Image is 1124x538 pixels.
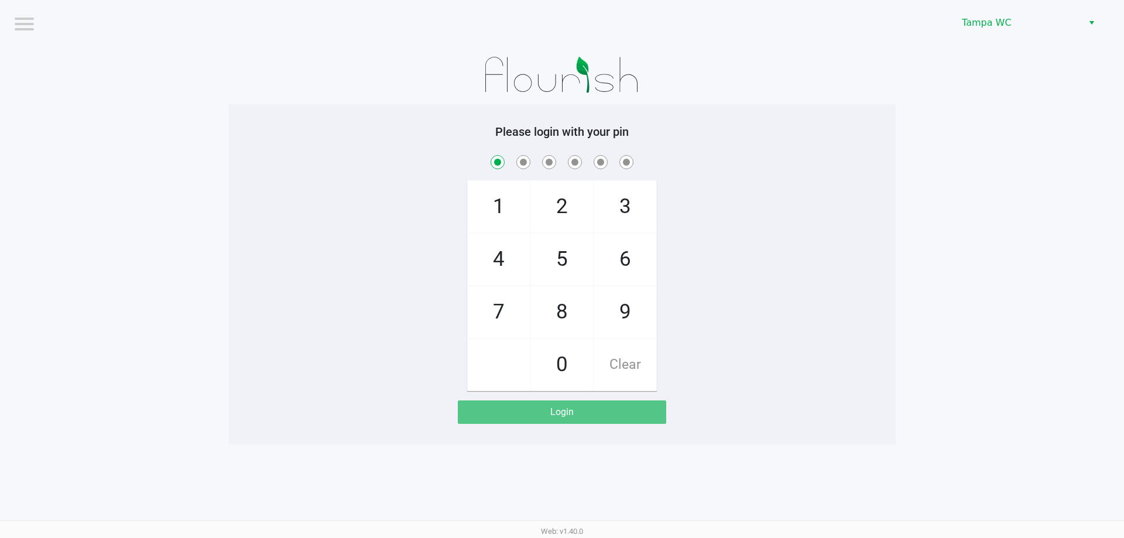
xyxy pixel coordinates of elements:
[468,286,530,338] span: 7
[531,181,593,232] span: 2
[237,125,887,139] h5: Please login with your pin
[594,286,656,338] span: 9
[468,181,530,232] span: 1
[962,16,1076,30] span: Tampa WC
[541,527,583,536] span: Web: v1.40.0
[468,234,530,285] span: 4
[594,234,656,285] span: 6
[594,339,656,390] span: Clear
[531,234,593,285] span: 5
[1083,12,1100,33] button: Select
[594,181,656,232] span: 3
[531,286,593,338] span: 8
[531,339,593,390] span: 0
